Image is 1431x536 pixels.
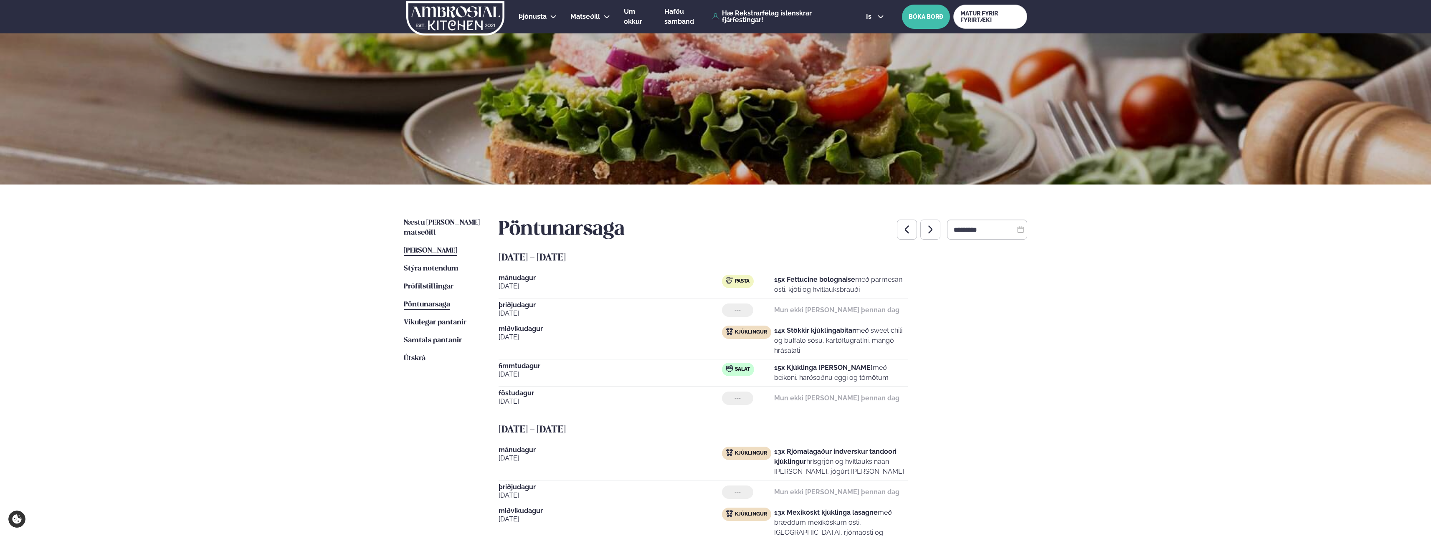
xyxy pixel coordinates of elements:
[499,251,1027,265] h5: [DATE] - [DATE]
[774,508,878,516] strong: 13x Mexikóskt kjúklinga lasagne
[404,336,462,346] a: Samtals pantanir
[570,13,600,20] span: Matseðill
[624,8,642,25] span: Um okkur
[499,514,722,524] span: [DATE]
[499,281,722,291] span: [DATE]
[735,278,750,285] span: Pasta
[499,390,722,397] span: föstudagur
[499,490,722,501] span: [DATE]
[519,12,547,22] a: Þjónusta
[774,448,897,465] strong: 13x Rjómalagaður indverskur tandoori kjúklingur
[774,488,899,496] strong: Mun ekki [PERSON_NAME] þennan dag
[499,453,722,463] span: [DATE]
[735,329,767,336] span: Kjúklingur
[404,355,426,362] span: Útskrá
[404,264,458,274] a: Stýra notendum
[774,447,908,477] p: hrísgrjón og hvítlauks naan [PERSON_NAME], jógúrt [PERSON_NAME]
[499,369,722,379] span: [DATE]
[404,283,453,290] span: Prófílstillingar
[726,449,733,456] img: chicken.svg
[404,265,458,272] span: Stýra notendum
[866,13,874,20] span: is
[499,308,722,319] span: [DATE]
[774,364,873,372] strong: 15x Kjúklinga [PERSON_NAME]
[519,13,547,20] span: Þjónusta
[774,275,908,295] p: með parmesan osti, kjöti og hvítlauksbrauði
[774,363,908,383] p: með beikoni, harðsoðnu eggi og tómötum
[404,246,457,256] a: [PERSON_NAME]
[734,395,741,402] span: ---
[735,450,767,457] span: Kjúklingur
[404,319,466,326] span: Vikulegar pantanir
[499,218,625,241] h2: Pöntunarsaga
[404,282,453,292] a: Prófílstillingar
[735,366,750,373] span: Salat
[624,7,651,27] a: Um okkur
[712,10,846,23] a: Hæ Rekstrarfélag íslenskrar fjárfestingar!
[8,511,25,528] a: Cookie settings
[726,365,733,372] img: salad.svg
[734,489,741,496] span: ---
[404,218,482,238] a: Næstu [PERSON_NAME] matseðill
[499,508,722,514] span: miðvikudagur
[499,397,722,407] span: [DATE]
[726,328,733,335] img: chicken.svg
[570,12,600,22] a: Matseðill
[499,423,1027,437] h5: [DATE] - [DATE]
[404,247,457,254] span: [PERSON_NAME]
[774,276,855,283] strong: 15x Fettucine bolognaise
[726,277,733,284] img: pasta.svg
[859,13,891,20] button: is
[735,511,767,518] span: Kjúklingur
[499,332,722,342] span: [DATE]
[404,337,462,344] span: Samtals pantanir
[499,326,722,332] span: miðvikudagur
[499,447,722,453] span: mánudagur
[404,318,466,328] a: Vikulegar pantanir
[404,219,480,236] span: Næstu [PERSON_NAME] matseðill
[404,300,450,310] a: Pöntunarsaga
[404,301,450,308] span: Pöntunarsaga
[664,7,708,27] a: Hafðu samband
[902,5,950,29] button: BÓKA BORÐ
[499,275,722,281] span: mánudagur
[404,354,426,364] a: Útskrá
[734,307,741,314] span: ---
[726,510,733,517] img: chicken.svg
[405,1,505,35] img: logo
[774,394,899,402] strong: Mun ekki [PERSON_NAME] þennan dag
[499,363,722,369] span: fimmtudagur
[774,326,908,356] p: með sweet chili og buffalo sósu, kartöflugratíni, mangó hrásalati
[774,326,855,334] strong: 14x Stökkir kjúklingabitar
[953,5,1027,29] a: MATUR FYRIR FYRIRTÆKI
[664,8,694,25] span: Hafðu samband
[499,302,722,308] span: þriðjudagur
[499,484,722,490] span: þriðjudagur
[774,306,899,314] strong: Mun ekki [PERSON_NAME] þennan dag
